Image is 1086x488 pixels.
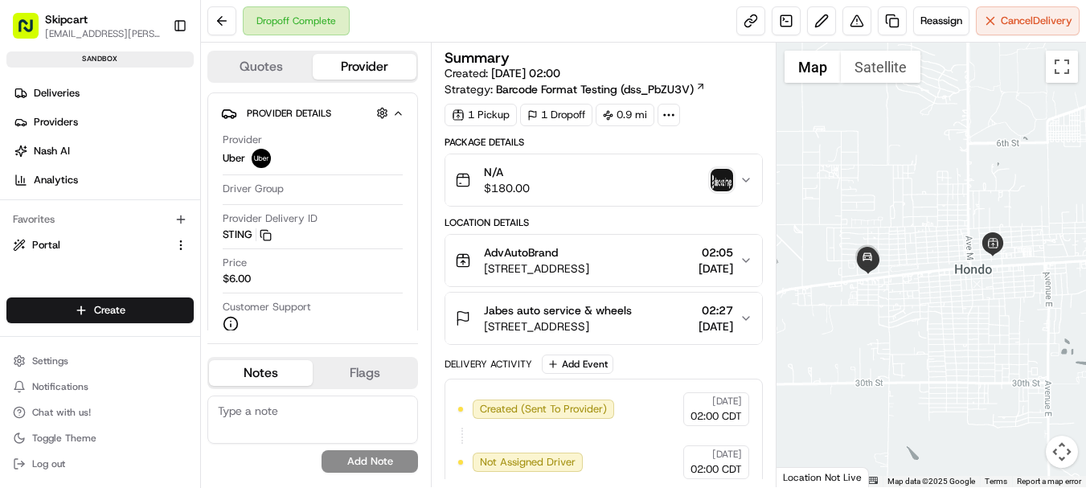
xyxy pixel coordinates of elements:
button: [EMAIL_ADDRESS][PERSON_NAME][DOMAIN_NAME] [45,27,160,40]
div: Location Not Live [777,467,869,487]
span: [DATE] [699,318,733,334]
button: Notes [209,360,313,386]
a: Open this area in Google Maps (opens a new window) [781,466,834,487]
button: Toggle fullscreen view [1046,51,1078,83]
div: Strategy: [445,81,706,97]
span: $6.00 [223,272,251,286]
span: Not Assigned Driver [480,455,576,470]
input: Clear [42,104,265,121]
span: Uber [223,151,245,166]
button: Show satellite imagery [841,51,920,83]
span: [DATE] [712,448,742,461]
span: Notifications [32,380,88,393]
p: Welcome 👋 [16,64,293,90]
span: Nash AI [34,144,70,158]
button: Quotes [209,54,313,80]
a: Analytics [6,167,200,193]
div: 📗 [16,235,29,248]
span: Jabes auto service & wheels [484,302,632,318]
span: API Documentation [152,233,258,249]
span: Log out [32,457,65,470]
span: Providers [34,115,78,129]
span: N/A [484,164,530,180]
span: Created: [445,65,560,81]
span: 02:00 CDT [691,409,742,424]
span: Deliveries [34,86,80,100]
img: signature_proof_of_delivery image [711,169,733,191]
button: Map camera controls [1046,436,1078,468]
span: 02:27 [699,302,733,318]
button: Chat with us! [6,401,194,424]
button: Provider Details [221,100,404,126]
span: Map data ©2025 Google [887,477,975,486]
div: 0.9 mi [596,104,654,126]
div: sandbox [6,51,194,68]
div: 1 Pickup [445,104,517,126]
span: Cancel Delivery [1001,14,1072,28]
span: Pylon [160,273,195,285]
h3: Summary [445,51,510,65]
button: Skipcart[EMAIL_ADDRESS][PERSON_NAME][DOMAIN_NAME] [6,6,166,45]
button: Jabes auto service & wheels[STREET_ADDRESS]02:27[DATE] [445,293,761,344]
div: Location Details [445,216,762,229]
button: CancelDelivery [976,6,1080,35]
span: [DATE] 02:00 [491,66,560,80]
button: Log out [6,453,194,475]
img: 1736555255976-a54dd68f-1ca7-489b-9aae-adbdc363a1c4 [16,154,45,182]
button: Portal [6,232,194,258]
a: 💻API Documentation [129,227,264,256]
a: Barcode Format Testing (dss_PbZU3V) [496,81,706,97]
div: Favorites [6,207,194,232]
button: Create [6,297,194,323]
span: Provider Delivery ID [223,211,318,226]
button: Show street map [785,51,841,83]
div: We're available if you need us! [55,170,203,182]
button: Provider [313,54,416,80]
a: Portal [13,238,168,252]
a: Providers [6,109,200,135]
span: Provider Details [247,107,331,120]
div: Start new chat [55,154,264,170]
button: Keyboard shortcuts [867,477,878,484]
span: Analytics [34,173,78,187]
a: Terms [985,477,1007,486]
button: STING [223,228,272,242]
img: Google [781,466,834,487]
span: AdvAutoBrand [484,244,558,260]
button: Toggle Theme [6,427,194,449]
div: 1 Dropoff [520,104,592,126]
span: Driver Group [223,182,284,196]
span: Price [223,256,247,270]
span: Portal [32,238,60,252]
div: 💻 [136,235,149,248]
button: Flags [313,360,416,386]
a: Report a map error [1017,477,1081,486]
img: uber-new-logo.jpeg [252,149,271,168]
span: $180.00 [484,180,530,196]
span: Settings [32,355,68,367]
span: [STREET_ADDRESS] [484,260,589,277]
button: Reassign [913,6,969,35]
button: Add Event [542,355,613,374]
span: Chat with us! [32,406,91,419]
button: Skipcart [45,11,88,27]
span: [STREET_ADDRESS] [484,318,632,334]
a: Powered byPylon [113,272,195,285]
button: AdvAutoBrand[STREET_ADDRESS]02:05[DATE] [445,235,761,286]
span: 02:05 [699,244,733,260]
span: Provider [223,133,262,147]
span: [DATE] [712,395,742,408]
span: Barcode Format Testing (dss_PbZU3V) [496,81,694,97]
button: Settings [6,350,194,372]
a: 📗Knowledge Base [10,227,129,256]
button: Start new chat [273,158,293,178]
div: Package Details [445,136,762,149]
button: Notifications [6,375,194,398]
span: Toggle Theme [32,432,96,445]
a: Nash AI [6,138,200,164]
span: Create [94,303,125,318]
span: Customer Support [223,300,311,314]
